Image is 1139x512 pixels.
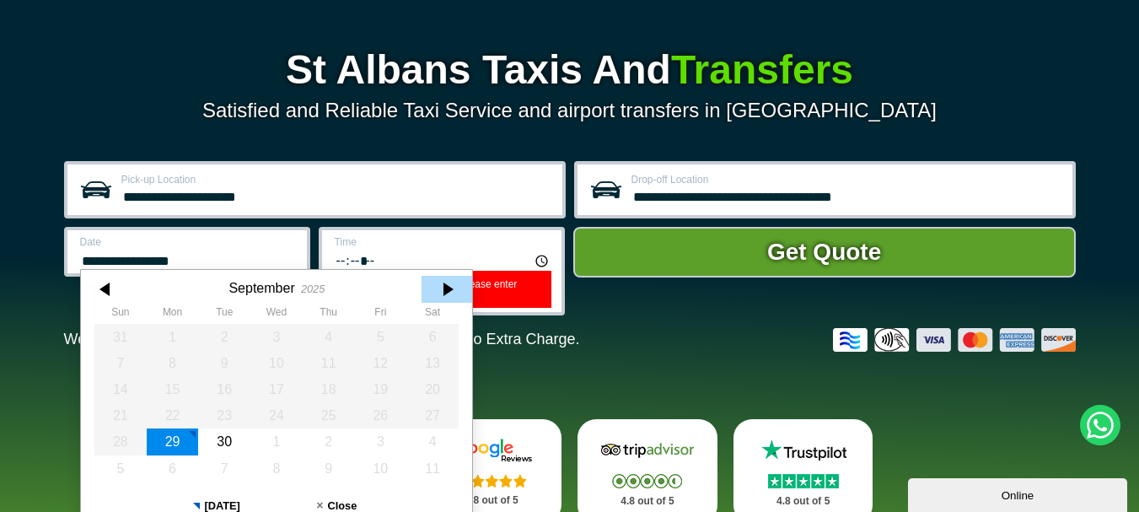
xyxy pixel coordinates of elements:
[386,331,579,348] span: The Car at No Extra Charge.
[753,438,854,463] img: Trustpilot
[406,428,459,455] div: 04 October 2025
[354,306,406,323] th: Friday
[671,47,853,92] span: Transfers
[406,324,459,350] div: 06 September 2025
[354,324,406,350] div: 05 September 2025
[250,306,303,323] th: Wednesday
[64,331,580,348] p: We Now Accept Card & Contactless Payment In
[198,350,250,376] div: 09 September 2025
[302,306,354,323] th: Thursday
[94,306,147,323] th: Sunday
[94,455,147,482] div: 05 October 2025
[302,324,354,350] div: 04 September 2025
[146,306,198,323] th: Monday
[198,306,250,323] th: Tuesday
[406,455,459,482] div: 11 October 2025
[94,428,147,455] div: 28 September 2025
[146,455,198,482] div: 06 October 2025
[354,402,406,428] div: 26 September 2025
[198,428,250,455] div: 30 September 2025
[573,227,1076,278] button: Get Quote
[198,455,250,482] div: 07 October 2025
[198,324,250,350] div: 02 September 2025
[250,350,303,376] div: 10 September 2025
[406,306,459,323] th: Saturday
[440,490,543,511] p: 4.8 out of 5
[354,376,406,402] div: 19 September 2025
[94,402,147,428] div: 21 September 2025
[121,175,552,185] label: Pick-up Location
[457,474,527,488] img: Stars
[612,474,682,488] img: Stars
[596,491,699,512] p: 4.8 out of 5
[908,475,1131,512] iframe: chat widget
[354,428,406,455] div: 03 October 2025
[250,402,303,428] div: 24 September 2025
[146,376,198,402] div: 15 September 2025
[64,99,1076,122] p: Satisfied and Reliable Taxi Service and airport transfers in [GEOGRAPHIC_DATA]
[250,376,303,402] div: 17 September 2025
[302,455,354,482] div: 09 October 2025
[302,428,354,455] div: 02 October 2025
[300,283,324,295] div: 2025
[768,474,839,488] img: Stars
[406,376,459,402] div: 20 September 2025
[198,402,250,428] div: 23 September 2025
[406,350,459,376] div: 13 September 2025
[198,376,250,402] div: 16 September 2025
[94,376,147,402] div: 14 September 2025
[302,376,354,402] div: 18 September 2025
[250,324,303,350] div: 03 September 2025
[354,455,406,482] div: 10 October 2025
[94,350,147,376] div: 07 September 2025
[597,438,698,463] img: Tripadvisor
[146,428,198,455] div: 29 September 2025
[250,455,303,482] div: 08 October 2025
[302,350,354,376] div: 11 September 2025
[146,402,198,428] div: 22 September 2025
[406,402,459,428] div: 27 September 2025
[354,350,406,376] div: 12 September 2025
[752,491,855,512] p: 4.8 out of 5
[302,402,354,428] div: 25 September 2025
[146,350,198,376] div: 08 September 2025
[146,324,198,350] div: 01 September 2025
[250,428,303,455] div: 01 October 2025
[833,328,1076,352] img: Credit And Debit Cards
[335,237,551,247] label: Time
[64,50,1076,90] h1: St Albans Taxis And
[80,237,297,247] label: Date
[228,280,294,296] div: September
[441,438,542,463] img: Google
[631,175,1062,185] label: Drop-off Location
[94,324,147,350] div: 31 August 2025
